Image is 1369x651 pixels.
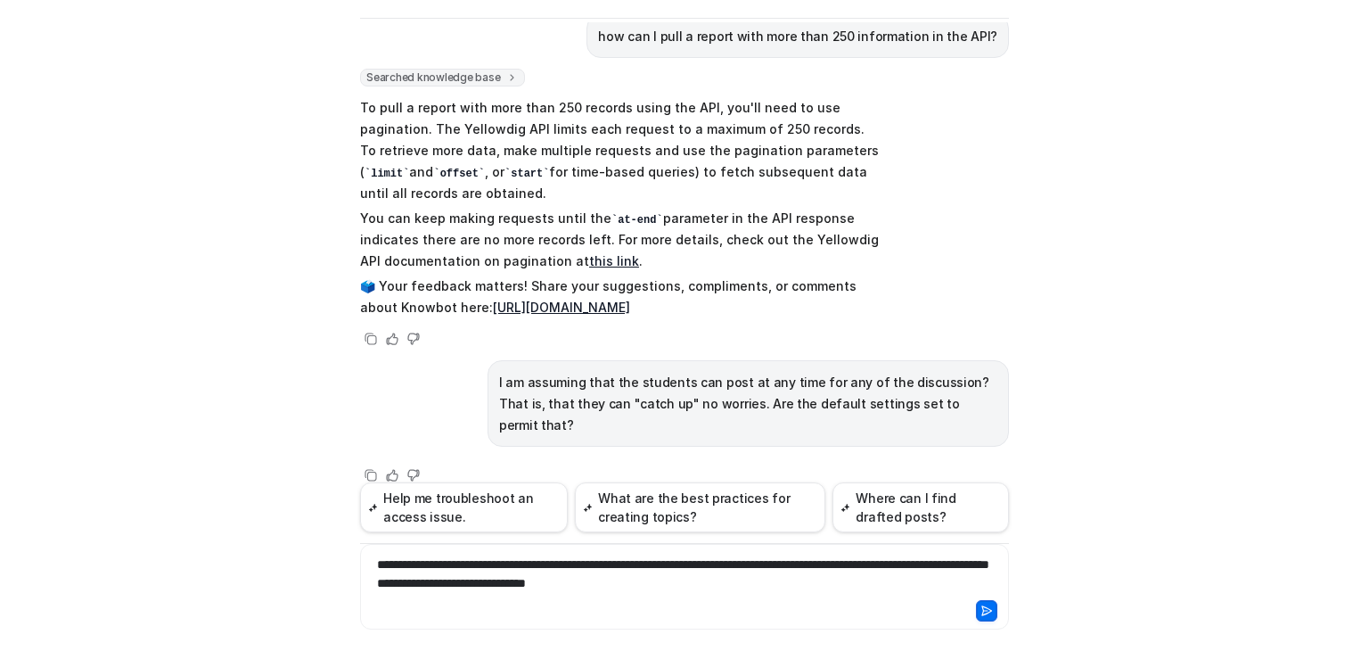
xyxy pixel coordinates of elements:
[360,482,568,532] button: Help me troubleshoot an access issue.
[499,372,997,436] p: I am assuming that the students can post at any time for any of the discussion? That is, that the...
[360,208,881,273] p: You can keep making requests until the parameter in the API response indicates there are no more ...
[575,482,825,532] button: What are the best practices for creating topics?
[611,214,663,227] code: at-end
[360,69,525,87] span: Searched knowledge base
[504,168,549,180] code: start
[433,168,485,180] code: offset
[360,97,881,205] p: To pull a report with more than 250 records using the API, you'll need to use pagination. The Yel...
[598,26,997,47] p: how can I pull a report with more than 250 information in the API?
[365,168,409,180] code: limit
[360,276,881,318] p: 🗳️ Your feedback matters! Share your suggestions, compliments, or comments about Knowbot here:
[589,253,639,268] a: this link
[832,482,1009,532] button: Where can I find drafted posts?
[493,300,630,315] a: [URL][DOMAIN_NAME]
